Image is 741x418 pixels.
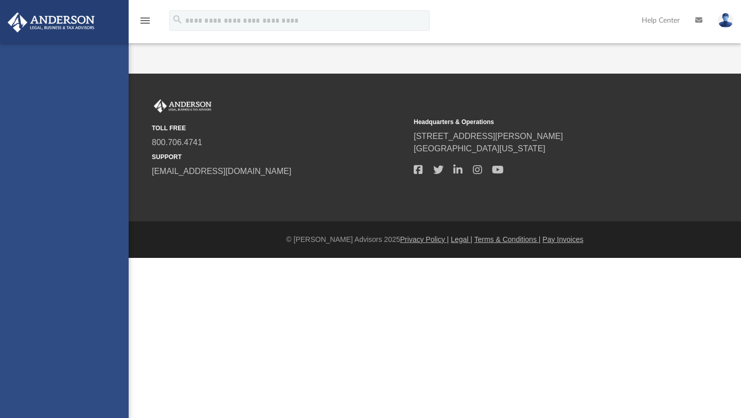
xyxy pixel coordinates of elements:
[152,124,407,133] small: TOLL FREE
[414,117,668,127] small: Headquarters & Operations
[172,14,183,25] i: search
[451,235,472,243] a: Legal |
[400,235,449,243] a: Privacy Policy |
[542,235,583,243] a: Pay Invoices
[139,20,151,27] a: menu
[718,13,733,28] img: User Pic
[474,235,541,243] a: Terms & Conditions |
[152,99,214,113] img: Anderson Advisors Platinum Portal
[414,132,563,141] a: [STREET_ADDRESS][PERSON_NAME]
[129,234,741,245] div: © [PERSON_NAME] Advisors 2025
[139,14,151,27] i: menu
[152,138,202,147] a: 800.706.4741
[5,12,98,32] img: Anderson Advisors Platinum Portal
[152,167,291,176] a: [EMAIL_ADDRESS][DOMAIN_NAME]
[414,144,545,153] a: [GEOGRAPHIC_DATA][US_STATE]
[152,152,407,162] small: SUPPORT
